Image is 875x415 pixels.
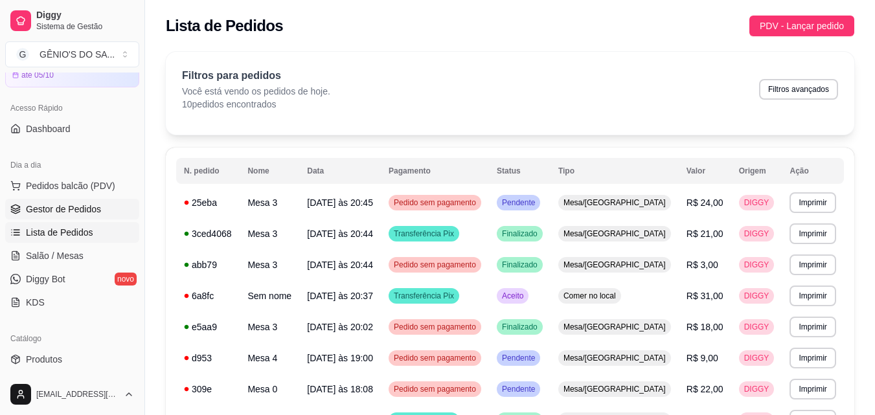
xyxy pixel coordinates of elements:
span: Pendente [499,353,538,363]
th: Data [299,158,381,184]
span: Transferência Pix [391,229,457,239]
a: KDS [5,292,139,313]
th: Status [489,158,551,184]
span: [DATE] às 20:44 [307,229,373,239]
span: DIGGY [742,384,772,394]
a: Dashboard [5,118,139,139]
a: Lista de Pedidos [5,222,139,243]
span: [DATE] às 20:02 [307,322,373,332]
a: Salão / Mesas [5,245,139,266]
span: DIGGY [742,197,772,208]
span: Dashboard [26,122,71,135]
td: Mesa 3 [240,218,299,249]
a: Gestor de Pedidos [5,199,139,219]
p: Você está vendo os pedidos de hoje. [182,85,330,98]
button: [EMAIL_ADDRESS][DOMAIN_NAME] [5,379,139,410]
a: Diggy Botnovo [5,269,139,289]
span: Comer no local [561,291,619,301]
span: [DATE] às 18:08 [307,384,373,394]
span: R$ 18,00 [687,322,723,332]
p: 10 pedidos encontrados [182,98,330,111]
td: Mesa 3 [240,311,299,342]
span: PDV - Lançar pedido [760,19,844,33]
span: Mesa/[GEOGRAPHIC_DATA] [561,353,668,363]
button: Pedidos balcão (PDV) [5,175,139,196]
span: Pedidos balcão (PDV) [26,179,115,192]
span: [DATE] às 20:44 [307,260,373,270]
button: Select a team [5,41,139,67]
div: GÊNIO'S DO SA ... [40,48,115,61]
th: Pagamento [381,158,489,184]
span: Gestor de Pedidos [26,203,101,216]
button: Imprimir [790,286,835,306]
div: 6a8fc [184,289,232,302]
a: DiggySistema de Gestão [5,5,139,36]
span: Mesa/[GEOGRAPHIC_DATA] [561,229,668,239]
td: Mesa 3 [240,249,299,280]
span: Mesa/[GEOGRAPHIC_DATA] [561,322,668,332]
button: Imprimir [790,254,835,275]
span: Pedido sem pagamento [391,353,479,363]
div: Acesso Rápido [5,98,139,118]
div: d953 [184,352,232,365]
div: Catálogo [5,328,139,349]
span: Lista de Pedidos [26,226,93,239]
span: R$ 3,00 [687,260,718,270]
p: Filtros para pedidos [182,68,330,84]
span: R$ 24,00 [687,197,723,208]
span: DIGGY [742,260,772,270]
span: Sistema de Gestão [36,21,134,32]
div: 309e [184,383,232,396]
span: R$ 22,00 [687,384,723,394]
div: 3ced4068 [184,227,232,240]
div: abb79 [184,258,232,271]
button: Imprimir [790,192,835,213]
a: Produtos [5,349,139,370]
span: Pedido sem pagamento [391,197,479,208]
span: Pedido sem pagamento [391,322,479,332]
span: DIGGY [742,229,772,239]
span: Pendente [499,197,538,208]
span: R$ 21,00 [687,229,723,239]
span: DIGGY [742,322,772,332]
span: Transferência Pix [391,291,457,301]
span: Mesa/[GEOGRAPHIC_DATA] [561,197,668,208]
h2: Lista de Pedidos [166,16,283,36]
span: Pedido sem pagamento [391,260,479,270]
span: Mesa/[GEOGRAPHIC_DATA] [561,260,668,270]
th: Nome [240,158,299,184]
td: Mesa 4 [240,342,299,374]
th: Ação [782,158,844,184]
span: Pedido sem pagamento [391,384,479,394]
span: Diggy [36,10,134,21]
span: [DATE] às 20:37 [307,291,373,301]
span: Salão / Mesas [26,249,84,262]
span: Finalizado [499,229,540,239]
th: Valor [679,158,731,184]
div: Dia a dia [5,155,139,175]
button: Imprimir [790,317,835,337]
div: e5aa9 [184,320,232,333]
th: Tipo [551,158,679,184]
span: KDS [26,296,45,309]
span: Finalizado [499,260,540,270]
td: Mesa 3 [240,187,299,218]
button: Imprimir [790,348,835,368]
span: DIGGY [742,353,772,363]
a: Complementos [5,372,139,393]
span: [DATE] às 20:45 [307,197,373,208]
button: Imprimir [790,223,835,244]
button: Imprimir [790,379,835,399]
td: Mesa 0 [240,374,299,405]
span: Mesa/[GEOGRAPHIC_DATA] [561,384,668,394]
th: Origem [731,158,782,184]
span: R$ 9,00 [687,353,718,363]
span: Diggy Bot [26,273,65,286]
div: 25eba [184,196,232,209]
span: [DATE] às 19:00 [307,353,373,363]
span: Aceito [499,291,526,301]
span: [EMAIL_ADDRESS][DOMAIN_NAME] [36,389,119,399]
button: Filtros avançados [759,79,838,100]
th: N. pedido [176,158,240,184]
span: R$ 31,00 [687,291,723,301]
